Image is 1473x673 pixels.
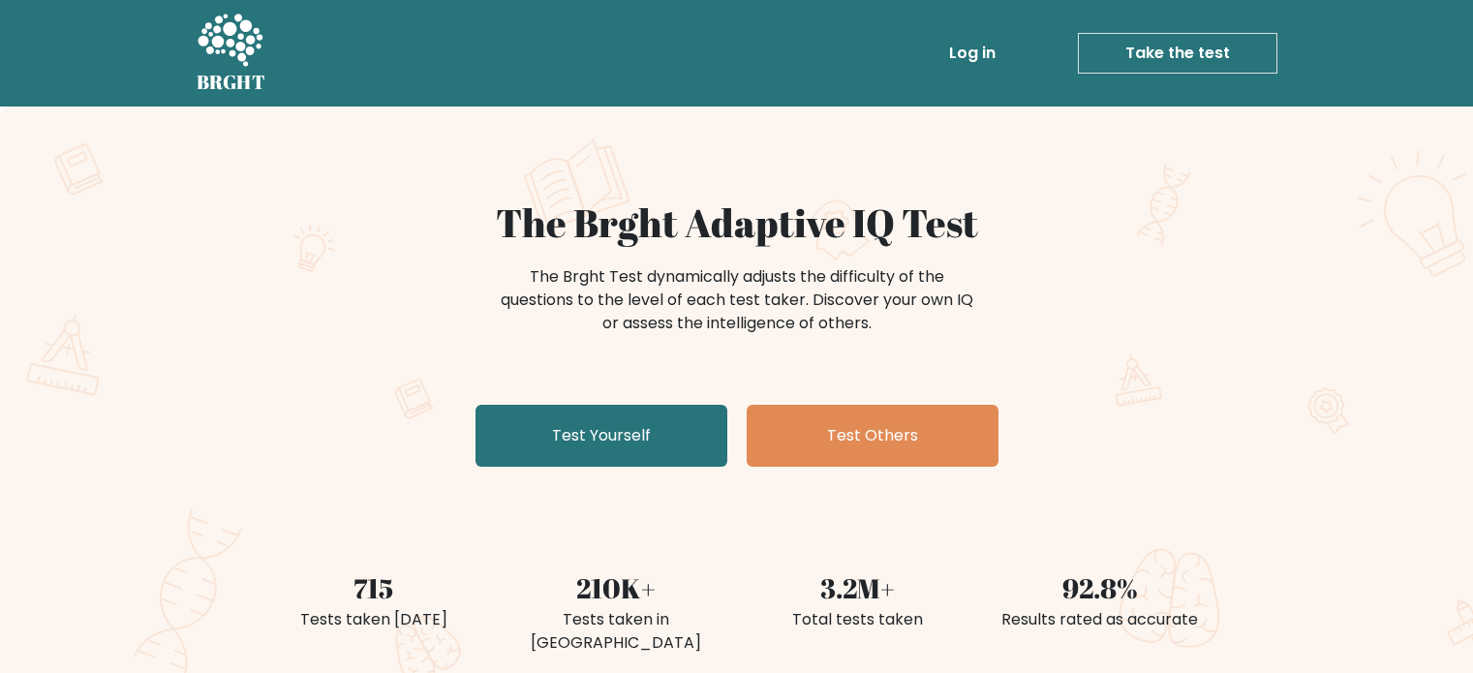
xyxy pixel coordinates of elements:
div: The Brght Test dynamically adjusts the difficulty of the questions to the level of each test take... [495,265,979,335]
a: Test Others [747,405,998,467]
h5: BRGHT [197,71,266,94]
a: Test Yourself [476,405,727,467]
div: Tests taken in [GEOGRAPHIC_DATA] [506,608,725,655]
a: Log in [941,34,1003,73]
a: Take the test [1078,33,1277,74]
div: 715 [264,567,483,608]
h1: The Brght Adaptive IQ Test [264,199,1210,246]
div: 210K+ [506,567,725,608]
div: Results rated as accurate [991,608,1210,631]
div: Tests taken [DATE] [264,608,483,631]
div: 92.8% [991,567,1210,608]
div: 3.2M+ [749,567,967,608]
div: Total tests taken [749,608,967,631]
a: BRGHT [197,8,266,99]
